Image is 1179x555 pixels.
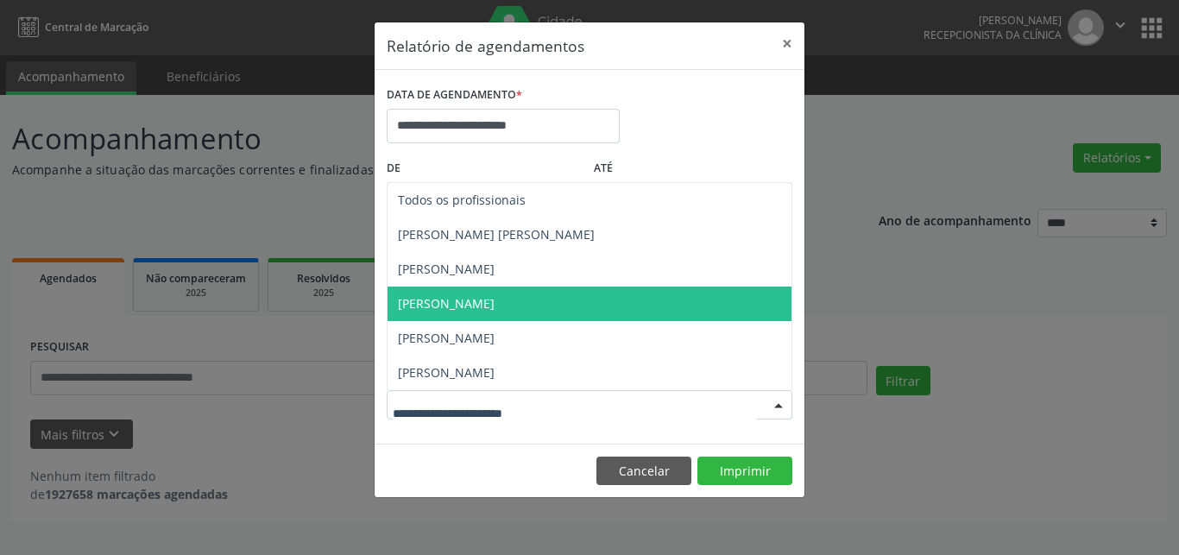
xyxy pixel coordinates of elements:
[398,226,595,243] span: [PERSON_NAME] [PERSON_NAME]
[398,364,495,381] span: [PERSON_NAME]
[770,22,804,65] button: Close
[398,295,495,312] span: [PERSON_NAME]
[594,155,792,182] label: ATÉ
[398,192,526,208] span: Todos os profissionais
[387,155,585,182] label: De
[387,35,584,57] h5: Relatório de agendamentos
[387,82,522,109] label: DATA DE AGENDAMENTO
[596,457,691,486] button: Cancelar
[697,457,792,486] button: Imprimir
[398,261,495,277] span: [PERSON_NAME]
[398,330,495,346] span: [PERSON_NAME]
